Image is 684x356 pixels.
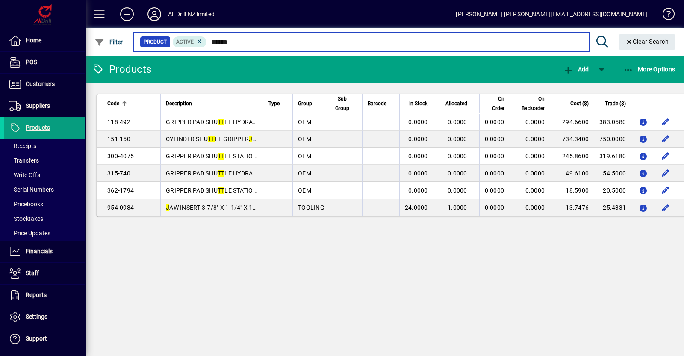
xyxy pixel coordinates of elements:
span: Product [144,38,167,46]
span: 0.0000 [525,136,545,142]
td: 20.5000 [594,182,631,199]
span: Price Updates [9,230,50,237]
span: OEM [298,153,311,160]
span: 151-150 [107,136,130,142]
span: 118-492 [107,119,130,125]
span: Transfers [9,157,39,164]
span: Active [176,39,194,45]
a: Transfers [4,153,85,168]
span: Write Offs [9,172,40,178]
div: Allocated [445,99,475,108]
span: 0.0000 [525,153,545,160]
td: 319.6180 [594,148,631,165]
button: Add [561,62,591,77]
button: Filter [92,34,125,50]
em: TT [218,170,225,177]
td: 18.5900 [557,182,594,199]
a: Price Updates [4,226,85,240]
span: 0.0000 [408,153,428,160]
div: [PERSON_NAME] [PERSON_NAME][EMAIL_ADDRESS][DOMAIN_NAME] [456,7,648,21]
span: Clear Search [625,38,669,45]
div: Group [298,99,324,108]
a: Pricebooks [4,197,85,211]
span: Customers [26,80,55,87]
button: Edit [659,201,672,214]
span: Staff [26,270,39,276]
span: 0.0000 [448,119,467,125]
em: J [166,204,169,211]
span: 0.0000 [485,170,504,177]
span: 0.0000 [485,204,504,211]
span: Support [26,335,47,342]
div: Sub Group [335,94,357,113]
span: 0.0000 [408,170,428,177]
span: Pricebooks [9,201,43,208]
div: Barcode [368,99,394,108]
a: Knowledge Base [656,2,673,30]
span: 362-1794 [107,187,134,194]
span: 0.0000 [408,187,428,194]
a: Customers [4,74,85,95]
a: Staff [4,263,85,284]
td: 750.0000 [594,131,631,148]
span: TOOLING [298,204,324,211]
span: 0.0000 [408,136,428,142]
span: 1.0000 [448,204,467,211]
a: Suppliers [4,95,85,117]
div: In Stock [405,99,436,108]
span: Trade ($) [605,99,626,108]
button: More Options [621,62,678,77]
span: 0.0000 [525,119,545,125]
span: More Options [623,66,675,73]
span: 0.0000 [448,187,467,194]
div: On Order [485,94,512,113]
em: TT [218,153,225,160]
td: 245.8600 [557,148,594,165]
button: Edit [659,115,672,129]
td: 25.4331 [594,199,631,216]
button: Edit [659,166,672,180]
span: CYLINDER SHU LE GRIPPER T30 [166,136,263,142]
button: Edit [659,149,672,163]
span: 0.0000 [525,204,545,211]
span: Description [166,99,192,108]
div: On Backorder [522,94,552,113]
td: 13.7476 [557,199,594,216]
span: Type [268,99,280,108]
span: On Order [485,94,504,113]
span: 0.0000 [485,136,504,142]
mat-chip: Activation Status: Active [173,36,207,47]
button: Edit [659,132,672,146]
span: GRIPPER PAD SHU LE HYDRAULIC T30 [166,119,280,125]
span: OEM [298,136,311,142]
a: Stocktakes [4,211,85,226]
span: On Backorder [522,94,545,113]
span: Settings [26,313,47,320]
button: Add [113,6,141,22]
span: Barcode [368,99,386,108]
span: 0.0000 [525,187,545,194]
span: 0.0000 [448,136,467,142]
span: 24.0000 [405,204,428,211]
span: 0.0000 [525,170,545,177]
span: OEM [298,170,311,177]
span: POS [26,59,37,65]
td: 383.0580 [594,113,631,131]
span: OEM [298,187,311,194]
em: TT [218,119,225,125]
td: 294.6600 [557,113,594,131]
div: All Drill NZ limited [168,7,215,21]
span: 0.0000 [448,153,467,160]
span: Financials [26,248,53,255]
span: Stocktakes [9,215,43,222]
span: Group [298,99,312,108]
span: 0.0000 [408,119,428,125]
div: Type [268,99,287,108]
a: Write Offs [4,168,85,182]
button: Edit [659,184,672,197]
div: Description [166,99,258,108]
span: Home [26,37,41,44]
span: Sub Group [335,94,349,113]
em: TT [218,187,225,194]
span: 0.0000 [448,170,467,177]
